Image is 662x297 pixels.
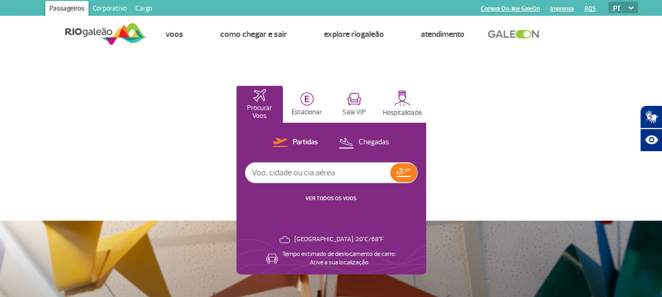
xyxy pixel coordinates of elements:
[45,1,88,18] a: Passageiros
[305,195,357,202] a: VER TODOS OS VOOS
[640,105,662,128] button: Abrir tradutor de língua de sinais.
[294,235,383,244] p: [GEOGRAPHIC_DATA]: 20°C/68°F
[300,92,314,106] img: carParkingHome.svg
[242,104,278,120] p: Procurar Voos
[640,128,662,152] button: Abrir recursos assistivos.
[342,108,366,116] p: Sala VIP
[245,163,390,183] input: Voo, cidade ou cia aérea
[585,5,596,12] a: RQS
[293,137,318,147] p: Partidas
[359,137,389,147] p: Chegadas
[335,136,392,150] button: Chegadas
[284,86,330,123] button: Estacionar
[236,86,283,123] button: Procurar Voos
[302,194,360,203] button: VER TODOS OS VOOS
[640,105,662,152] div: Plugin de acessibilidade da Hand Talk.
[420,29,464,39] a: Atendimento
[165,29,183,39] a: Voos
[323,29,383,39] a: Explore RIOgaleão
[383,109,422,117] p: Hospitalidade
[292,108,322,116] p: Estacionar
[270,136,321,150] button: Partidas
[253,89,266,102] img: airplaneHomeActive.svg
[331,86,378,123] button: Sala VIP
[131,1,156,18] a: Cargo
[550,5,574,12] a: Imprensa
[88,1,131,18] a: Corporativo
[394,90,410,106] img: hospitality.svg
[481,5,540,12] a: Compra On-line GaleOn
[220,29,286,39] a: Como chegar e sair
[282,250,396,267] p: Tempo estimado de deslocamento de carro: Ative a sua localização
[347,93,361,106] img: vipRoom.svg
[379,86,426,123] button: Hospitalidade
